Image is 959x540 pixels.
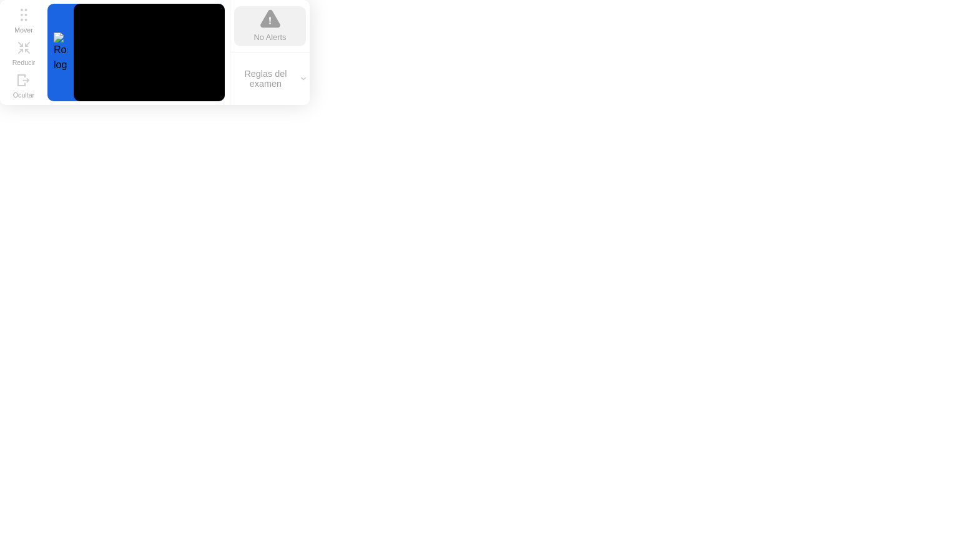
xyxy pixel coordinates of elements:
[14,26,33,34] div: Mover
[254,31,287,43] div: No Alerts
[12,59,36,66] div: Reducir
[13,91,34,99] div: Ocultar
[230,68,310,89] button: Reglas del examen
[7,36,40,69] button: Reducir
[7,4,40,36] button: Mover
[7,69,40,101] button: Ocultar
